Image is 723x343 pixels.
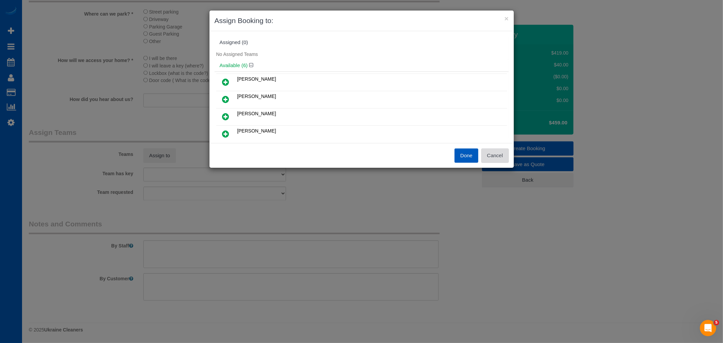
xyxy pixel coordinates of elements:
button: × [504,15,508,22]
iframe: Intercom live chat [700,320,716,336]
h3: Assign Booking to: [215,16,509,26]
h4: Available (6) [220,63,504,68]
span: [PERSON_NAME] [237,128,276,134]
button: Done [455,148,478,163]
span: [PERSON_NAME] [237,76,276,82]
button: Cancel [481,148,509,163]
span: [PERSON_NAME] [237,94,276,99]
span: 5 [714,320,719,325]
span: No Assigned Teams [216,52,258,57]
div: Assigned (0) [220,40,504,45]
span: [PERSON_NAME] [237,111,276,116]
